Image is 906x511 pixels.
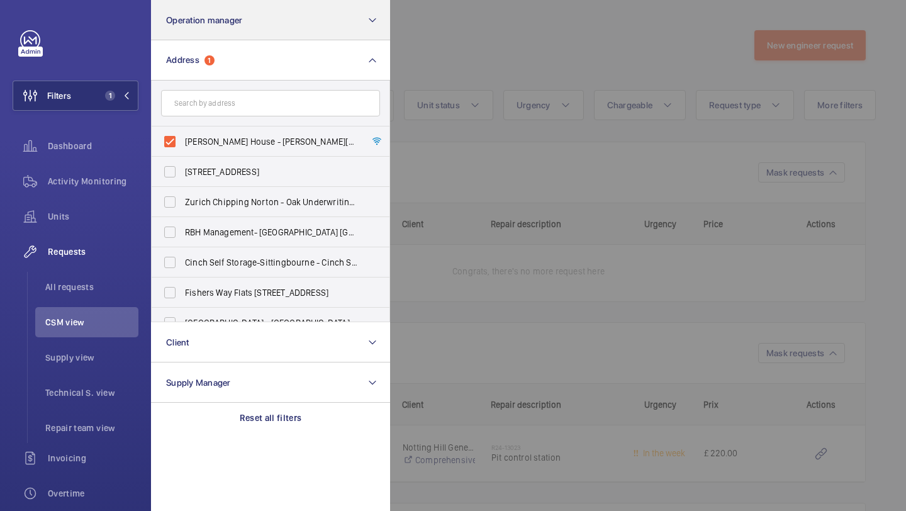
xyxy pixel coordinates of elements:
span: Invoicing [48,452,138,464]
span: Activity Monitoring [48,175,138,188]
span: CSM view [45,316,138,328]
span: Filters [47,89,71,102]
span: Dashboard [48,140,138,152]
span: Technical S. view [45,386,138,399]
span: Supply view [45,351,138,364]
span: Repair team view [45,422,138,434]
button: Filters1 [13,81,138,111]
span: Requests [48,245,138,258]
span: 1 [105,91,115,101]
span: Overtime [48,487,138,500]
span: All requests [45,281,138,293]
span: Units [48,210,138,223]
